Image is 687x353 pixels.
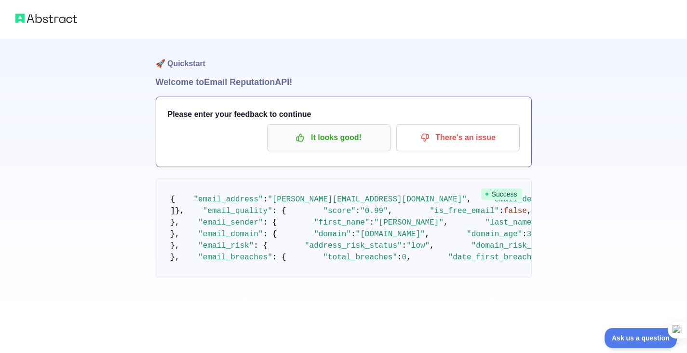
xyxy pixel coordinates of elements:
[198,253,272,262] span: "email_breaches"
[527,207,532,215] span: ,
[406,241,430,250] span: "low"
[168,109,520,120] h3: Please enter your feedback to continue
[471,241,564,250] span: "domain_risk_status"
[323,253,397,262] span: "total_breaches"
[314,230,351,239] span: "domain"
[388,207,393,215] span: ,
[430,207,499,215] span: "is_free_email"
[402,253,407,262] span: 0
[425,230,430,239] span: ,
[263,218,277,227] span: : {
[272,207,286,215] span: : {
[406,253,411,262] span: ,
[485,218,536,227] span: "last_name"
[467,230,522,239] span: "domain_age"
[198,230,263,239] span: "email_domain"
[397,253,402,262] span: :
[15,12,77,25] img: Abstract logo
[323,207,355,215] span: "score"
[198,241,254,250] span: "email_risk"
[369,218,374,227] span: :
[203,207,272,215] span: "email_quality"
[263,230,277,239] span: : {
[430,241,434,250] span: ,
[467,195,471,204] span: ,
[254,241,268,250] span: : {
[404,129,512,146] p: There's an issue
[267,124,391,151] button: It looks good!
[448,253,546,262] span: "date_first_breached"
[156,39,532,75] h1: 🚀 Quickstart
[374,218,444,227] span: "[PERSON_NAME]"
[194,195,263,204] span: "email_address"
[305,241,402,250] span: "address_risk_status"
[527,230,541,239] span: 323
[263,195,268,204] span: :
[356,207,361,215] span: :
[522,230,527,239] span: :
[198,218,263,227] span: "email_sender"
[605,328,677,348] iframe: Toggle Customer Support
[314,218,369,227] span: "first_name"
[268,195,467,204] span: "[PERSON_NAME][EMAIL_ADDRESS][DOMAIN_NAME]"
[481,188,522,200] span: Success
[356,230,425,239] span: "[DOMAIN_NAME]"
[504,207,527,215] span: false
[402,241,407,250] span: :
[272,253,286,262] span: : {
[396,124,520,151] button: There's an issue
[274,129,383,146] p: It looks good!
[360,207,388,215] span: "0.99"
[444,218,448,227] span: ,
[156,75,532,89] h1: Welcome to Email Reputation API!
[499,207,504,215] span: :
[171,195,175,204] span: {
[351,230,356,239] span: :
